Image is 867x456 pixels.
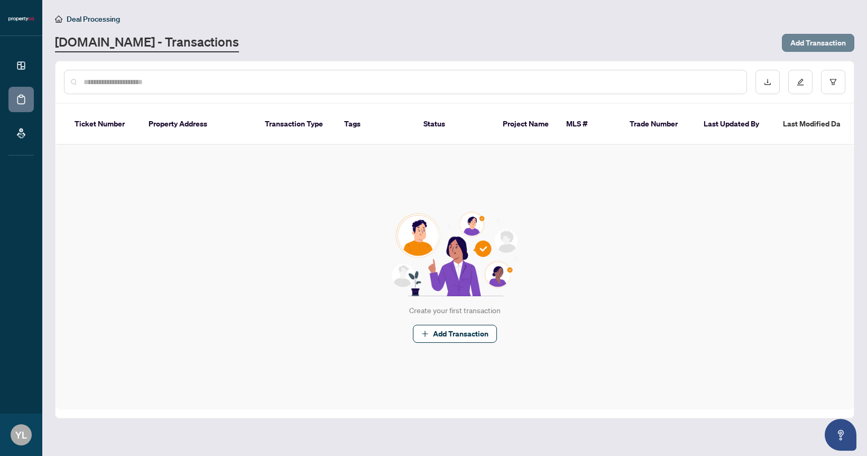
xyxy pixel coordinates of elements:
[558,104,621,145] th: MLS #
[829,78,837,86] span: filter
[621,104,695,145] th: Trade Number
[67,14,120,24] span: Deal Processing
[8,16,34,22] img: logo
[433,325,488,342] span: Add Transaction
[66,104,140,145] th: Ticket Number
[413,325,497,343] button: Add Transaction
[15,427,27,442] span: YL
[782,34,854,52] button: Add Transaction
[788,70,813,94] button: edit
[790,34,846,51] span: Add Transaction
[421,330,429,338] span: plus
[256,104,336,145] th: Transaction Type
[409,305,501,316] div: Create your first transaction
[783,118,847,130] span: Last Modified Date
[764,78,771,86] span: download
[797,78,804,86] span: edit
[336,104,415,145] th: Tags
[415,104,494,145] th: Status
[695,104,774,145] th: Last Updated By
[140,104,256,145] th: Property Address
[755,70,780,94] button: download
[825,419,856,451] button: Open asap
[386,212,523,296] img: Null State Icon
[55,15,62,23] span: home
[821,70,845,94] button: filter
[494,104,558,145] th: Project Name
[55,33,239,52] a: [DOMAIN_NAME] - Transactions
